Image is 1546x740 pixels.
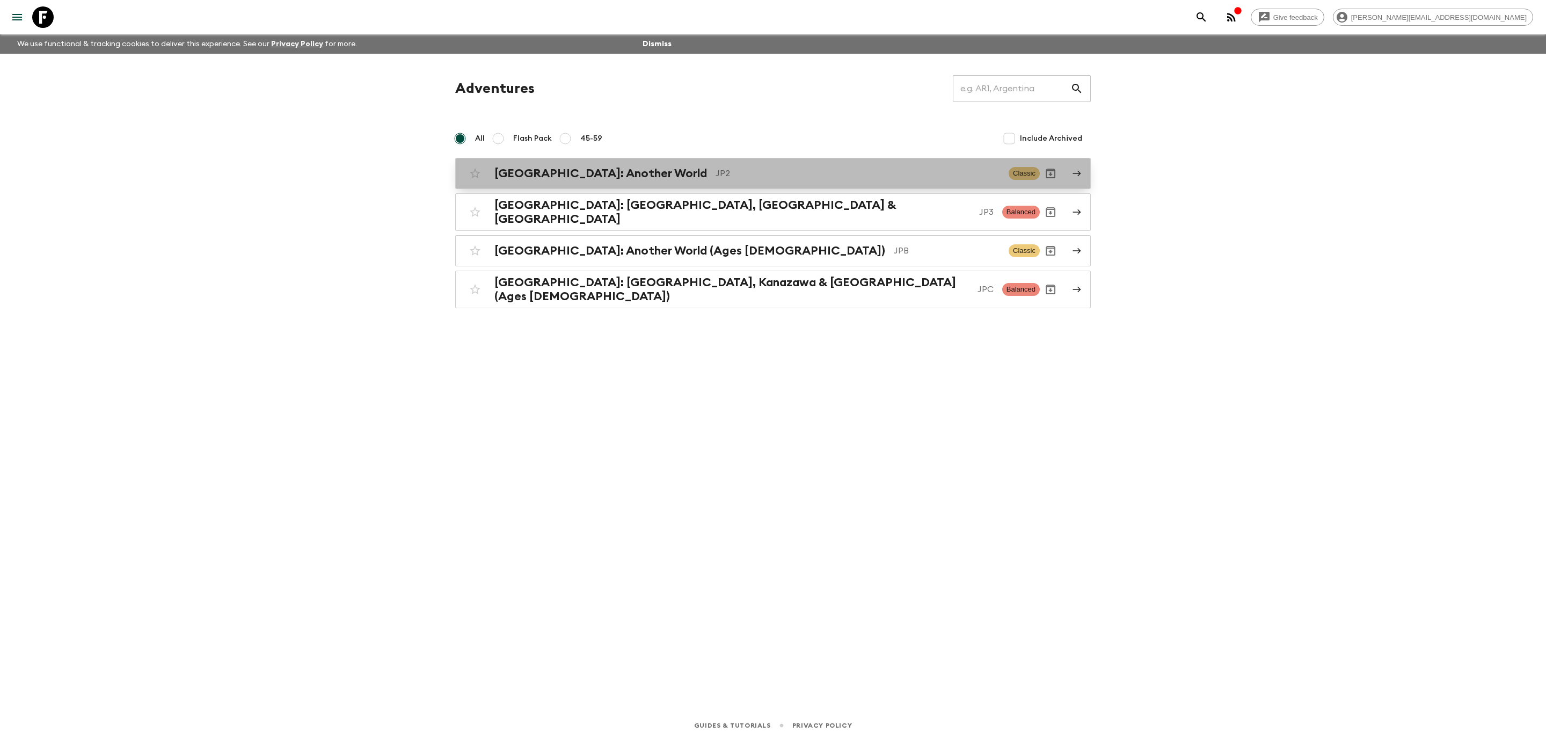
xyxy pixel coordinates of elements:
[271,40,323,48] a: Privacy Policy
[1333,9,1533,26] div: [PERSON_NAME][EMAIL_ADDRESS][DOMAIN_NAME]
[6,6,28,28] button: menu
[494,198,971,226] h2: [GEOGRAPHIC_DATA]: [GEOGRAPHIC_DATA], [GEOGRAPHIC_DATA] & [GEOGRAPHIC_DATA]
[475,133,485,144] span: All
[979,206,994,219] p: JP3
[13,34,361,54] p: We use functional & tracking cookies to deliver this experience. See our for more.
[1002,206,1040,219] span: Balanced
[494,275,969,303] h2: [GEOGRAPHIC_DATA]: [GEOGRAPHIC_DATA], Kanazawa & [GEOGRAPHIC_DATA] (Ages [DEMOGRAPHIC_DATA])
[455,78,535,99] h1: Adventures
[716,167,1000,180] p: JP2
[1251,9,1324,26] a: Give feedback
[455,235,1091,266] a: [GEOGRAPHIC_DATA]: Another World (Ages [DEMOGRAPHIC_DATA])JPBClassicArchive
[978,283,994,296] p: JPC
[1009,244,1040,257] span: Classic
[1040,279,1061,300] button: Archive
[1002,283,1040,296] span: Balanced
[640,37,674,52] button: Dismiss
[455,271,1091,308] a: [GEOGRAPHIC_DATA]: [GEOGRAPHIC_DATA], Kanazawa & [GEOGRAPHIC_DATA] (Ages [DEMOGRAPHIC_DATA])JPCBa...
[1345,13,1533,21] span: [PERSON_NAME][EMAIL_ADDRESS][DOMAIN_NAME]
[694,720,771,731] a: Guides & Tutorials
[1191,6,1212,28] button: search adventures
[1040,163,1061,184] button: Archive
[455,193,1091,231] a: [GEOGRAPHIC_DATA]: [GEOGRAPHIC_DATA], [GEOGRAPHIC_DATA] & [GEOGRAPHIC_DATA]JP3BalancedArchive
[1040,240,1061,262] button: Archive
[455,158,1091,189] a: [GEOGRAPHIC_DATA]: Another WorldJP2ClassicArchive
[1020,133,1082,144] span: Include Archived
[953,74,1070,104] input: e.g. AR1, Argentina
[580,133,602,144] span: 45-59
[1009,167,1040,180] span: Classic
[894,244,1000,257] p: JPB
[1267,13,1324,21] span: Give feedback
[513,133,552,144] span: Flash Pack
[792,720,852,731] a: Privacy Policy
[494,166,707,180] h2: [GEOGRAPHIC_DATA]: Another World
[1040,201,1061,223] button: Archive
[494,244,885,258] h2: [GEOGRAPHIC_DATA]: Another World (Ages [DEMOGRAPHIC_DATA])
